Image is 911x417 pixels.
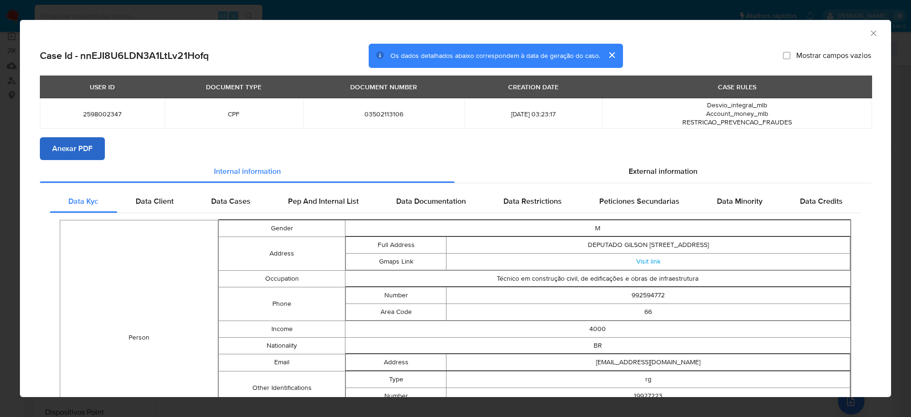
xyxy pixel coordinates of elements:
[345,287,446,303] td: Number
[796,51,871,60] span: Mostrar campos vazios
[636,256,660,266] a: Visit link
[345,237,446,253] td: Full Address
[84,79,121,95] div: USER ID
[345,270,850,287] td: Técnico em construção civil, de edificações e obras de infraestrutura
[214,166,281,177] span: Internal information
[599,196,679,207] span: Peticiones Secundarias
[288,196,359,207] span: Pep And Internal List
[219,220,345,237] td: Gender
[219,321,345,337] td: Income
[706,109,768,118] span: Account_money_mlb
[40,137,105,160] button: Anexar PDF
[717,196,762,207] span: Data Minority
[446,354,850,370] td: [EMAIL_ADDRESS][DOMAIN_NAME]
[51,110,153,118] span: 2598002347
[344,79,423,95] div: DOCUMENT NUMBER
[315,110,454,118] span: 03502113106
[502,79,564,95] div: CREATION DATE
[869,28,877,37] button: Fechar a janela
[446,388,850,404] td: 19927223
[211,196,251,207] span: Data Cases
[707,100,767,110] span: Desvio_integral_mlb
[40,160,871,183] div: Detailed info
[446,371,850,388] td: rg
[345,371,446,388] td: Type
[136,196,174,207] span: Data Client
[345,354,446,370] td: Address
[200,79,267,95] div: DOCUMENT TYPE
[783,52,790,59] input: Mostrar campos vazios
[219,237,345,270] td: Address
[219,371,345,405] td: Other Identifications
[345,253,446,270] td: Gmaps Link
[390,51,600,60] span: Os dados detalhados abaixo correspondem à data de geração do caso.
[68,196,98,207] span: Data Kyc
[800,196,843,207] span: Data Credits
[40,49,209,62] h2: Case Id - nnEJI8U6LDN3A1LtLv21Hofq
[446,287,850,303] td: 992594772
[219,270,345,287] td: Occupation
[600,44,623,66] button: cerrar
[52,138,93,159] span: Anexar PDF
[219,337,345,354] td: Nationality
[446,303,850,320] td: 66
[476,110,591,118] span: [DATE] 03:23:17
[345,337,850,354] td: BR
[20,20,891,397] div: closure-recommendation-modal
[446,237,850,253] td: DEPUTADO GILSON [STREET_ADDRESS]
[503,196,562,207] span: Data Restrictions
[682,117,792,127] span: RESTRICAO_PREVENCAO_FRAUDES
[50,190,861,213] div: Detailed internal info
[219,354,345,371] td: Email
[219,287,345,321] td: Phone
[396,196,466,207] span: Data Documentation
[629,166,697,177] span: External information
[345,220,850,237] td: M
[345,303,446,320] td: Area Code
[176,110,292,118] span: CPF
[712,79,762,95] div: CASE RULES
[345,321,850,337] td: 4000
[345,388,446,404] td: Number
